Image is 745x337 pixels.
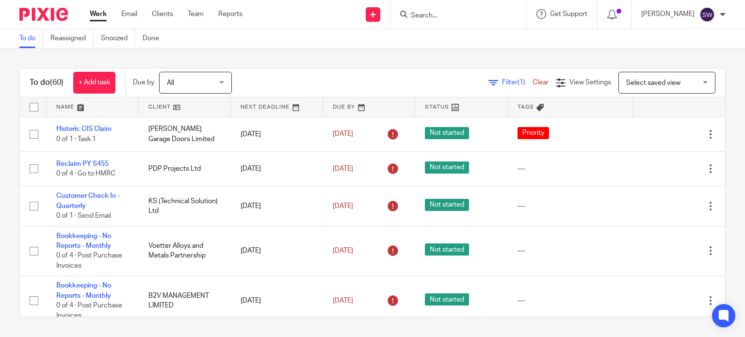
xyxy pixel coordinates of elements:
div: --- [518,246,623,256]
td: KS (Technical Solution) Ltd [139,186,231,226]
a: To do [19,29,43,48]
a: Snoozed [101,29,135,48]
p: [PERSON_NAME] [641,9,695,19]
a: Done [143,29,166,48]
span: 0 of 4 · Post Purchase Invoices [56,252,122,269]
span: [DATE] [333,297,353,304]
span: (60) [50,79,64,86]
span: 0 of 4 · Post Purchase Invoices [56,302,122,319]
td: B2V MANAGEMENT LIMITED [139,276,231,326]
span: Select saved view [626,80,680,86]
span: Not started [425,243,469,256]
span: [DATE] [333,165,353,172]
span: Filter [502,79,533,86]
td: Voetter Alloys and Metals Partnership [139,226,231,276]
td: [DATE] [231,186,323,226]
span: 0 of 1 · Send Email [56,212,111,219]
span: [DATE] [333,247,353,254]
span: View Settings [569,79,611,86]
a: Customer Check In - Quarterly [56,193,120,209]
span: Tags [518,104,534,110]
div: --- [518,201,623,211]
td: [DATE] [231,117,323,151]
span: Not started [425,127,469,139]
span: Not started [425,161,469,174]
p: Due by [133,78,154,87]
span: 0 of 4 · Go to HMRC [56,170,115,177]
td: [PERSON_NAME] Garage Doors Limited [139,117,231,151]
span: Not started [425,293,469,305]
a: + Add task [73,72,115,94]
span: [DATE] [333,131,353,138]
img: Pixie [19,8,68,21]
div: --- [518,164,623,174]
span: Get Support [550,11,587,17]
h1: To do [30,78,64,88]
span: (1) [518,79,525,86]
div: --- [518,296,623,305]
a: Work [90,9,107,19]
a: Historic CIS Claim [56,126,112,132]
a: Reassigned [50,29,94,48]
span: All [167,80,174,86]
input: Search [410,12,497,20]
a: Clients [152,9,173,19]
span: Priority [518,127,549,139]
span: Not started [425,199,469,211]
span: 0 of 1 · Task 1 [56,136,96,143]
a: Reports [218,9,243,19]
a: Bookkeeping - No Reports - Monthly [56,233,111,249]
span: [DATE] [333,203,353,209]
a: Team [188,9,204,19]
img: svg%3E [699,7,715,22]
a: Reclaim PY S455 [56,160,109,167]
td: [DATE] [231,226,323,276]
td: PDP Projects Ltd [139,151,231,186]
td: [DATE] [231,151,323,186]
a: Email [121,9,137,19]
a: Bookkeeping - No Reports - Monthly [56,282,111,299]
td: [DATE] [231,276,323,326]
a: Clear [533,79,549,86]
